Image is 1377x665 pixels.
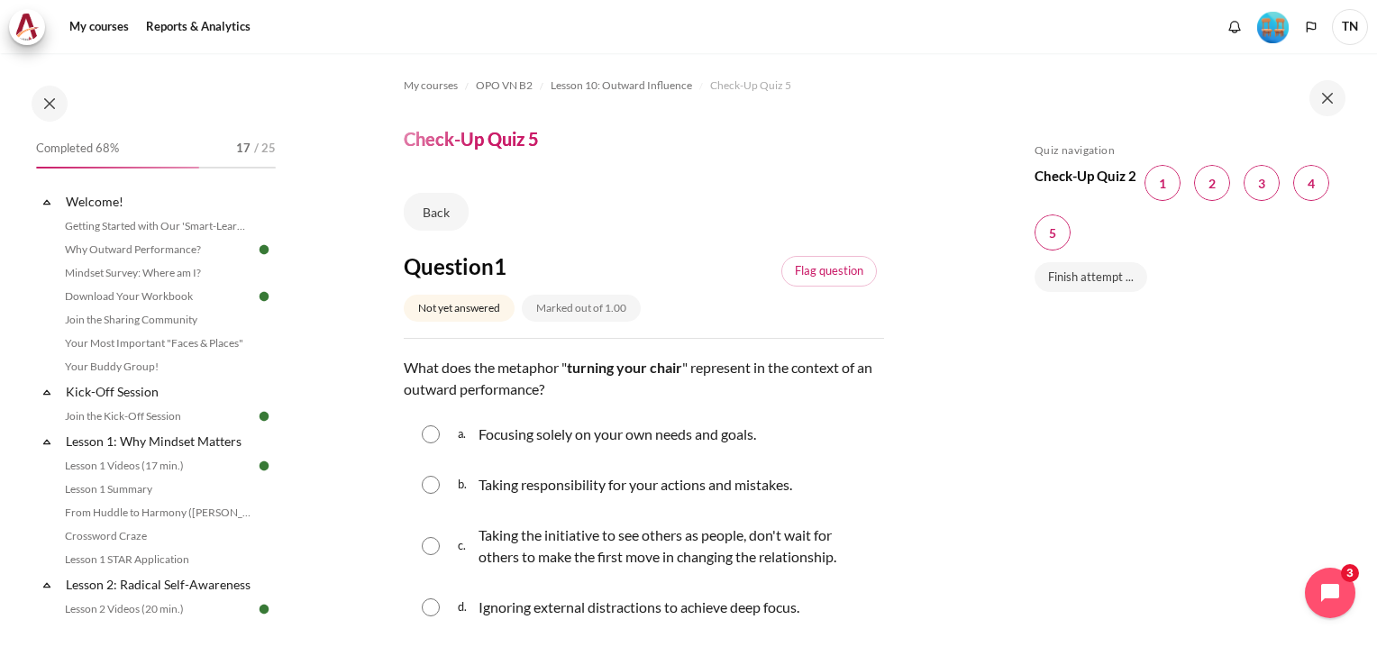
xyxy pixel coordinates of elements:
[9,9,54,45] a: Architeck Architeck
[1035,262,1147,293] a: Finish attempt ...
[1257,12,1289,43] img: Level #4
[59,455,256,477] a: Lesson 1 Videos (17 min.)
[404,75,458,96] a: My courses
[59,405,256,427] a: Join the Kick-Off Session
[59,549,256,570] a: Lesson 1 STAR Application
[1035,165,1136,188] h3: Check-Up Quiz 2
[479,524,875,568] p: Taking the initiative to see others as people, don't wait for others to make the first move in ch...
[404,359,872,397] span: What does the metaphor " " represent in the context of an outward performance?
[1035,143,1337,158] h5: Quiz navigation
[1250,10,1296,43] a: Level #4
[63,189,256,214] a: Welcome!
[404,252,743,280] h4: Question
[1035,143,1337,303] section: Blocks
[1194,165,1230,201] a: 2
[59,356,256,378] a: Your Buddy Group!
[256,458,272,474] img: Done
[59,309,256,331] a: Join the Sharing Community
[59,215,256,237] a: Getting Started with Our 'Smart-Learning' Platform
[404,77,458,94] span: My courses
[1035,214,1071,251] a: 5
[256,241,272,258] img: Done
[479,424,756,445] p: Focusing solely on your own needs and goals.
[479,474,792,496] p: Taking responsibility for your actions and mistakes.
[140,9,257,45] a: Reports & Analytics
[59,478,256,500] a: Lesson 1 Summary
[59,239,256,260] a: Why Outward Performance?
[476,75,533,96] a: OPO VN B2
[36,140,119,158] span: Completed 68%
[1257,10,1289,43] div: Level #4
[59,525,256,547] a: Crossword Craze
[36,167,199,169] div: 68%
[476,77,533,94] span: OPO VN B2
[63,379,256,404] a: Kick-Off Session
[38,576,56,594] span: Collapse
[1221,14,1248,41] div: Show notification window with no new notifications
[710,75,791,96] a: Check-Up Quiz 5
[458,593,475,622] span: d.
[404,193,469,231] a: Back
[59,332,256,354] a: Your Most Important "Faces & Places"
[254,140,276,158] span: / 25
[710,77,791,94] span: Check-Up Quiz 5
[1144,165,1181,201] a: 1
[59,502,256,524] a: From Huddle to Harmony ([PERSON_NAME]'s Story)
[781,256,877,287] a: Flagged
[404,127,539,150] h4: Check-Up Quiz 5
[14,14,40,41] img: Architeck
[458,470,475,499] span: b.
[1332,9,1368,45] span: TN
[404,295,515,321] div: Not yet answered
[59,598,256,620] a: Lesson 2 Videos (20 min.)
[551,75,692,96] a: Lesson 10: Outward Influence
[256,408,272,424] img: Done
[63,429,256,453] a: Lesson 1: Why Mindset Matters
[59,286,256,307] a: Download Your Workbook
[1298,14,1325,41] button: Languages
[38,433,56,451] span: Collapse
[1293,165,1329,201] a: 4
[59,262,256,284] a: Mindset Survey: Where am I?
[551,77,692,94] span: Lesson 10: Outward Influence
[567,359,682,376] strong: turning your chair
[38,193,56,211] span: Collapse
[63,572,256,597] a: Lesson 2: Radical Self-Awareness
[1244,165,1280,201] a: 3
[1332,9,1368,45] a: User menu
[479,597,799,618] p: Ignoring external distractions to achieve deep focus.
[404,71,884,100] nav: Navigation bar
[63,9,135,45] a: My courses
[494,253,506,279] span: 1
[236,140,251,158] span: 17
[458,420,475,449] span: a.
[38,383,56,401] span: Collapse
[256,288,272,305] img: Done
[522,295,641,321] div: Marked out of 1.00
[458,521,475,571] span: c.
[256,601,272,617] img: Done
